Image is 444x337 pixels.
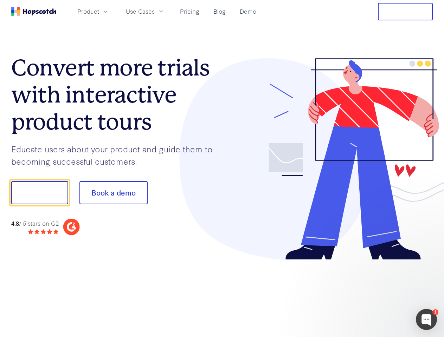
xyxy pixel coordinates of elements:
div: 1 [432,309,438,315]
strong: 4.8 [11,219,19,227]
button: Show me! [11,181,68,204]
button: Use Cases [122,6,169,17]
a: Blog [211,6,229,17]
div: / 5 stars on G2 [11,219,59,228]
button: Book a demo [79,181,148,204]
a: Pricing [177,6,202,17]
span: Product [77,7,99,16]
p: Educate users about your product and guide them to becoming successful customers. [11,143,222,167]
h1: Convert more trials with interactive product tours [11,54,222,135]
a: Home [11,7,56,16]
button: Product [73,6,113,17]
span: Use Cases [126,7,155,16]
button: Free Trial [378,3,433,20]
a: Demo [237,6,259,17]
